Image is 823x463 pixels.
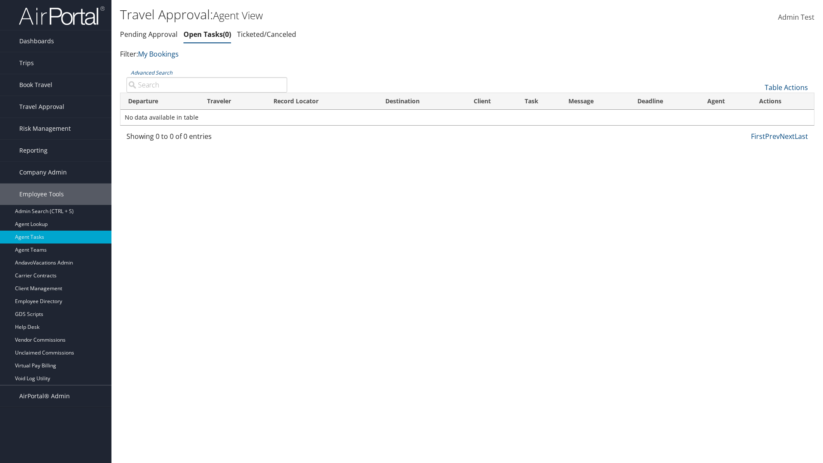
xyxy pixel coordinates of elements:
[120,6,583,24] h1: Travel Approval:
[700,93,752,110] th: Agent: activate to sort column ascending
[19,96,64,117] span: Travel Approval
[126,131,287,146] div: Showing 0 to 0 of 0 entries
[765,132,780,141] a: Prev
[19,140,48,161] span: Reporting
[795,132,808,141] a: Last
[19,52,34,74] span: Trips
[517,93,561,110] th: Task: activate to sort column ascending
[630,93,699,110] th: Deadline: activate to sort column ascending
[120,93,199,110] th: Departure: activate to sort column descending
[778,12,814,22] span: Admin Test
[19,74,52,96] span: Book Travel
[780,132,795,141] a: Next
[765,83,808,92] a: Table Actions
[778,4,814,31] a: Admin Test
[19,385,70,407] span: AirPortal® Admin
[223,30,231,39] span: 0
[378,93,466,110] th: Destination: activate to sort column ascending
[751,93,814,110] th: Actions
[19,30,54,52] span: Dashboards
[561,93,630,110] th: Message: activate to sort column ascending
[19,183,64,205] span: Employee Tools
[751,132,765,141] a: First
[266,93,378,110] th: Record Locator: activate to sort column ascending
[237,30,296,39] a: Ticketed/Canceled
[183,30,231,39] a: Open Tasks0
[131,69,172,76] a: Advanced Search
[138,49,179,59] a: My Bookings
[213,8,263,22] small: Agent View
[19,118,71,139] span: Risk Management
[19,6,105,26] img: airportal-logo.png
[126,77,287,93] input: Advanced Search
[120,30,177,39] a: Pending Approval
[19,162,67,183] span: Company Admin
[120,110,814,125] td: No data available in table
[199,93,266,110] th: Traveler: activate to sort column ascending
[120,49,583,60] p: Filter:
[466,93,517,110] th: Client: activate to sort column ascending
